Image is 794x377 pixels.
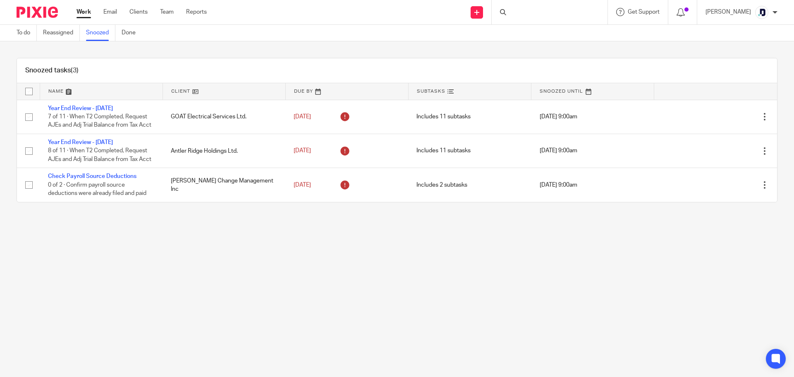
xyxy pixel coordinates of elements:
a: Email [103,8,117,16]
span: Includes 2 subtasks [416,182,467,188]
span: 7 of 11 · When T2 Completed, Request AJEs and Adj Trial Balance from Tax Acct [48,114,151,128]
a: Year End Review - [DATE] [48,106,113,111]
img: deximal_460x460_FB_Twitter.png [755,6,768,19]
span: 0 of 2 · Confirm payroll source deductions were already filed and paid [48,182,146,197]
a: Done [122,25,142,41]
span: (3) [71,67,79,74]
a: Check Payroll Source Deductions [48,173,136,179]
td: [PERSON_NAME] Change Management Inc [163,168,285,202]
a: Reports [186,8,207,16]
td: Antler Ridge Holdings Ltd. [163,134,285,168]
span: [DATE] [294,182,311,188]
img: Pixie [17,7,58,18]
span: [DATE] [294,114,311,120]
a: Team [160,8,174,16]
a: Reassigned [43,25,80,41]
p: [PERSON_NAME] [706,8,751,16]
span: 8 of 11 · When T2 Completed, Request AJEs and Adj Trial Balance from Tax Acct [48,148,151,163]
a: To do [17,25,37,41]
span: Includes 11 subtasks [416,148,471,154]
td: GOAT Electrical Services Ltd. [163,100,285,134]
span: [DATE] 9:00am [540,182,577,188]
span: [DATE] 9:00am [540,148,577,154]
a: Work [77,8,91,16]
a: Clients [129,8,148,16]
span: [DATE] [294,148,311,154]
span: [DATE] 9:00am [540,114,577,120]
h1: Snoozed tasks [25,66,79,75]
a: Snoozed [86,25,115,41]
span: Includes 11 subtasks [416,114,471,120]
a: Year End Review - [DATE] [48,139,113,145]
span: Get Support [628,9,660,15]
span: Subtasks [417,89,445,94]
